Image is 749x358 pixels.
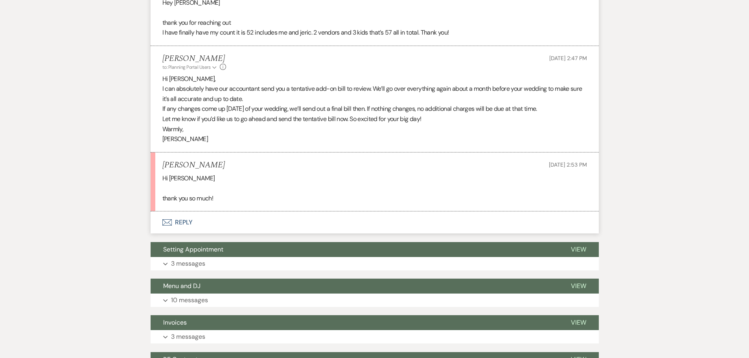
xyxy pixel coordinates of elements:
span: View [571,318,586,327]
p: thank you so much! [162,193,587,204]
p: [PERSON_NAME] [162,134,587,144]
span: View [571,282,586,290]
button: Invoices [151,315,558,330]
button: to: Planning Portal Users [162,64,218,71]
span: to: Planning Portal Users [162,64,211,70]
button: Setting Appointment [151,242,558,257]
span: View [571,245,586,253]
p: Warmly, [162,124,587,134]
p: If any changes come up [DATE] of your wedding, we’ll send out a final bill then. If nothing chang... [162,104,587,114]
button: 10 messages [151,294,599,307]
p: I have finally have my count it is 52 includes me and jeric. 2 vendors and 3 kids that’s 57 all i... [162,28,587,38]
h5: [PERSON_NAME] [162,160,225,170]
button: View [558,279,599,294]
p: I can absolutely have our accountant send you a tentative add-on bill to review. We’ll go over ev... [162,84,587,104]
p: Let me know if you’d like us to go ahead and send the tentative bill now. So excited for your big... [162,114,587,124]
h5: [PERSON_NAME] [162,54,226,64]
p: Hi [PERSON_NAME], [162,74,587,84]
span: [DATE] 2:53 PM [549,161,587,168]
button: View [558,242,599,257]
span: Setting Appointment [163,245,223,253]
button: 3 messages [151,330,599,343]
button: 3 messages [151,257,599,270]
p: 3 messages [171,259,205,269]
button: Reply [151,211,599,233]
span: [DATE] 2:47 PM [549,55,587,62]
button: Menu and DJ [151,279,558,294]
p: Hi [PERSON_NAME] [162,173,587,184]
span: Menu and DJ [163,282,201,290]
p: 10 messages [171,295,208,305]
p: 3 messages [171,332,205,342]
span: Invoices [163,318,187,327]
p: thank you for reaching out [162,18,587,28]
button: View [558,315,599,330]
